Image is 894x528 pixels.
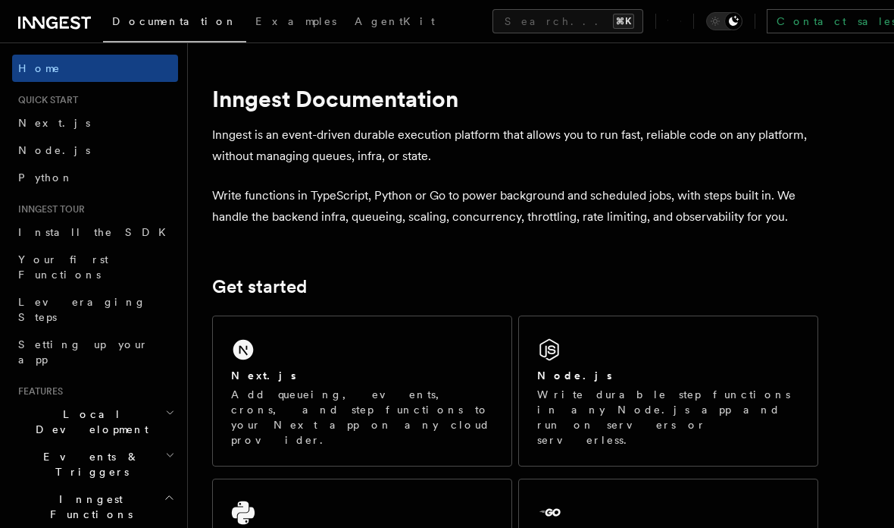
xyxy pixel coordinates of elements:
[355,15,435,27] span: AgentKit
[18,338,148,366] span: Setting up your app
[12,109,178,137] a: Next.js
[12,203,85,215] span: Inngest tour
[537,368,612,383] h2: Node.js
[231,387,493,448] p: Add queueing, events, crons, and step functions to your Next app on any cloud provider.
[18,171,73,184] span: Python
[12,449,165,479] span: Events & Triggers
[613,14,634,29] kbd: ⌘K
[12,164,178,191] a: Python
[12,218,178,246] a: Install the SDK
[112,15,237,27] span: Documentation
[345,5,444,41] a: AgentKit
[18,61,61,76] span: Home
[537,387,799,448] p: Write durable step functions in any Node.js app and run on servers or serverless.
[12,401,178,443] button: Local Development
[12,94,78,106] span: Quick start
[12,331,178,373] a: Setting up your app
[518,316,818,467] a: Node.jsWrite durable step functions in any Node.js app and run on servers or serverless.
[18,117,90,129] span: Next.js
[212,124,818,167] p: Inngest is an event-driven durable execution platform that allows you to run fast, reliable code ...
[706,12,742,30] button: Toggle dark mode
[12,407,165,437] span: Local Development
[212,316,512,467] a: Next.jsAdd queueing, events, crons, and step functions to your Next app on any cloud provider.
[12,55,178,82] a: Home
[103,5,246,42] a: Documentation
[212,185,818,228] p: Write functions in TypeScript, Python or Go to power background and scheduled jobs, with steps bu...
[18,296,146,323] span: Leveraging Steps
[12,137,178,164] a: Node.js
[12,385,63,398] span: Features
[492,9,643,33] button: Search...⌘K
[212,276,307,297] a: Get started
[12,443,178,486] button: Events & Triggers
[18,226,175,238] span: Install the SDK
[212,85,818,112] h1: Inngest Documentation
[246,5,345,41] a: Examples
[12,492,164,522] span: Inngest Functions
[12,246,178,288] a: Your first Functions
[255,15,336,27] span: Examples
[231,368,296,383] h2: Next.js
[12,288,178,331] a: Leveraging Steps
[18,253,108,281] span: Your first Functions
[12,486,178,528] button: Inngest Functions
[18,144,90,156] span: Node.js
